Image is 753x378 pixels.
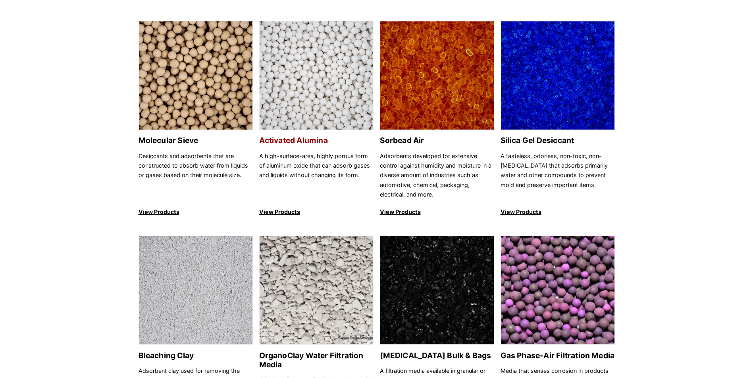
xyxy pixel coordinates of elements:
p: View Products [259,207,374,217]
h2: Silica Gel Desiccant [501,136,615,145]
img: Activated Alumina [260,21,373,130]
h2: Gas Phase-Air Filtration Media [501,351,615,360]
p: Desiccants and adsorbents that are constructed to absorb water from liquids or gases based on the... [139,151,253,200]
img: Gas Phase-Air Filtration Media [501,236,614,345]
h2: [MEDICAL_DATA] Bulk & Bags [380,351,494,360]
h2: OrganoClay Water Filtration Media [259,351,374,369]
a: Activated Alumina Activated Alumina A high-surface-area, highly porous form of aluminum oxide tha... [259,21,374,217]
h2: Bleaching Clay [139,351,253,360]
p: Adsorbents developed for extensive control against humidity and moisture in a diverse amount of i... [380,151,494,200]
img: Activated Carbon Bulk & Bags [380,236,494,345]
img: OrganoClay Water Filtration Media [260,236,373,345]
p: A high-surface-area, highly porous form of aluminum oxide that can adsorb gases and liquids witho... [259,151,374,200]
a: Silica Gel Desiccant Silica Gel Desiccant A tasteless, odorless, non-toxic, non-[MEDICAL_DATA] th... [501,21,615,217]
a: Molecular Sieve Molecular Sieve Desiccants and adsorbents that are constructed to absorb water fr... [139,21,253,217]
p: View Products [501,207,615,217]
p: View Products [139,207,253,217]
a: Sorbead Air Sorbead Air Adsorbents developed for extensive control against humidity and moisture ... [380,21,494,217]
img: Sorbead Air [380,21,494,130]
img: Molecular Sieve [139,21,252,130]
p: A tasteless, odorless, non-toxic, non-[MEDICAL_DATA] that adsorbs primarily water and other compo... [501,151,615,200]
h2: Activated Alumina [259,136,374,145]
img: Silica Gel Desiccant [501,21,614,130]
h2: Molecular Sieve [139,136,253,145]
img: Bleaching Clay [139,236,252,345]
h2: Sorbead Air [380,136,494,145]
p: View Products [380,207,494,217]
